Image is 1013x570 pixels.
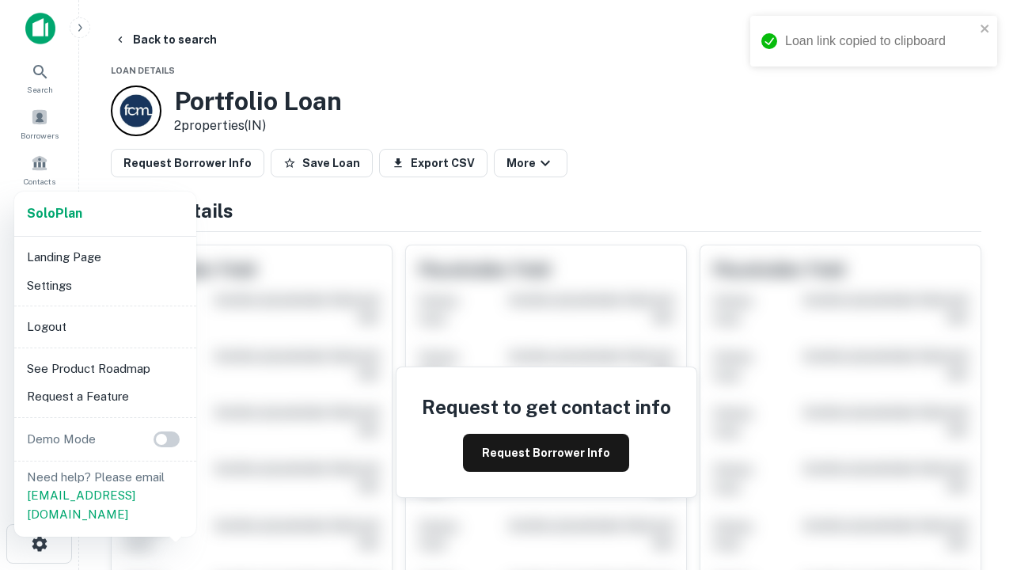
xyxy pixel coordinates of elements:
a: [EMAIL_ADDRESS][DOMAIN_NAME] [27,488,135,521]
strong: Solo Plan [27,206,82,221]
button: close [980,22,991,37]
a: SoloPlan [27,204,82,223]
p: Need help? Please email [27,468,184,524]
p: Demo Mode [21,430,102,449]
iframe: Chat Widget [934,393,1013,469]
li: Landing Page [21,243,190,272]
li: Request a Feature [21,382,190,411]
li: See Product Roadmap [21,355,190,383]
li: Logout [21,313,190,341]
li: Settings [21,272,190,300]
div: Loan link copied to clipboard [785,32,975,51]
